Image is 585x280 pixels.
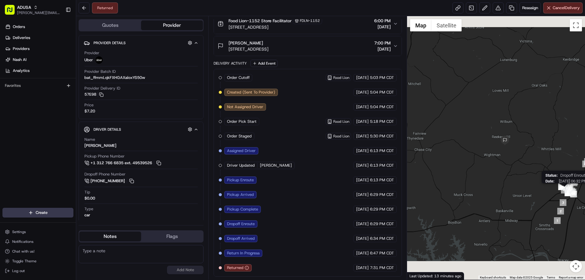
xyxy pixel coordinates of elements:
span: 5:18 PM CDT [370,119,394,124]
button: 57E98 [84,92,104,97]
span: [DATE] [374,24,391,30]
div: Favorites [2,81,73,90]
span: 5:04 PM CDT [370,90,394,95]
span: Created (Sent To Provider) [227,90,275,95]
div: 18 [570,191,577,197]
a: 💻API Documentation [49,86,100,97]
a: Terms (opens in new tab) [547,276,555,279]
span: Tip [84,190,90,195]
span: Uber [84,57,93,63]
span: [DATE] [356,75,369,80]
button: Map camera controls [570,260,582,272]
span: Settings [12,229,26,234]
div: $0.00 [84,196,95,201]
div: 33 [566,183,573,189]
span: Providers [13,46,30,51]
button: Start new chat [104,60,111,67]
button: Notifications [2,237,73,246]
span: 6:29 PM CDT [370,192,394,197]
span: Map data ©2025 Google [510,276,543,279]
div: 34 [560,182,567,188]
span: Create [36,210,48,215]
span: Notifications [12,239,34,244]
span: Pickup Phone Number [84,154,125,159]
input: Clear [16,39,101,46]
span: Provider Batch ID [84,69,116,74]
div: Start new chat [21,58,100,64]
button: Provider Details [84,38,198,48]
p: Welcome 👋 [6,24,111,34]
div: 35 [559,182,566,189]
span: 5:04 PM CDT [370,104,394,110]
span: Not Assigned Driver [227,104,263,110]
span: 6:13 PM CDT [370,177,394,183]
span: Assigned Driver [227,148,256,154]
img: Google [409,272,429,280]
a: Powered byPylon [43,103,74,108]
span: 7:00 PM [374,40,391,46]
a: Report a map error [559,276,583,279]
span: Knowledge Base [12,88,47,94]
button: Chat with us! [2,247,73,256]
span: bat_ffmmLqkFXHGAXaloxYS50w [84,75,145,80]
span: Date : [545,179,554,183]
div: 3 [560,199,566,206]
div: 2 [557,208,564,214]
img: Nash [6,6,18,18]
span: Provider Details [94,41,126,45]
span: Orders [13,24,25,30]
div: 21 [567,185,573,192]
span: Analytics [13,68,30,73]
span: Deliveries [13,35,30,41]
div: 17 [569,188,575,194]
button: CancelDelivery [543,2,583,13]
a: [PHONE_NUMBER] [84,178,135,184]
span: Driver Details [94,127,121,132]
span: [PERSON_NAME] [260,163,292,168]
span: Returned [227,265,243,271]
span: 6:29 PM CDT [370,221,394,227]
button: Notes [79,232,141,241]
a: Orders [2,22,76,32]
span: Order Staged [227,133,252,139]
div: 20 [569,189,576,196]
span: [DATE] [356,221,369,227]
button: Toggle Theme [2,257,73,265]
span: $7.20 [84,108,95,114]
button: Driver Details [84,124,198,134]
div: 16 [565,188,572,195]
span: [DATE] [374,46,391,52]
span: 7:31 PM CDT [370,265,394,271]
button: Provider [141,20,203,30]
div: 19 [570,191,577,197]
span: Type [84,206,93,212]
span: 6:34 PM CDT [370,236,394,241]
a: +1 312 766 6835 ext. 49539526 [84,160,162,166]
button: [PERSON_NAME][STREET_ADDRESS]7:00 PM[DATE] [214,36,401,56]
span: Dropoff Arrived [227,236,255,241]
div: Delivery Activity [214,61,247,66]
span: Pylon [61,103,74,108]
span: Pickup Complete [227,207,258,212]
button: Show satellite imagery [431,19,462,31]
span: [PERSON_NAME] [229,40,263,46]
span: [DATE] [356,119,369,124]
button: Keyboard shortcuts [480,275,506,280]
div: 8 [561,187,568,193]
button: Toggle fullscreen view [570,19,582,31]
div: 37 [558,183,565,190]
span: [DATE] [356,133,369,139]
span: Return In Progress [227,250,260,256]
span: Food Lion [333,119,349,124]
span: Food Lion [333,134,349,139]
button: Food Lion-1152 Store FacilitatorFDLN-1152[STREET_ADDRESS]6:00 PM[DATE] [214,14,401,34]
span: Chat with us! [12,249,34,254]
span: Provider [84,50,99,56]
span: Provider Delivery ID [84,86,120,91]
a: Deliveries [2,33,76,43]
span: 6:13 PM CDT [370,148,394,154]
span: 5:03 PM CDT [370,75,394,80]
span: 6:29 PM CDT [370,207,394,212]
